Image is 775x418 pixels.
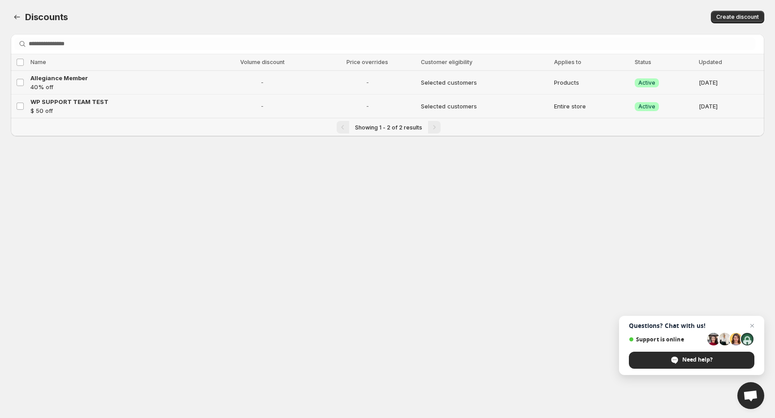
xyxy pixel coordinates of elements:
span: - [211,102,314,111]
span: Price overrides [346,59,388,65]
td: Entire store [551,95,632,118]
td: [DATE] [696,95,764,118]
span: Questions? Chat with us! [629,322,754,329]
div: Need help? [629,352,754,369]
a: Allegiance Member [30,73,206,82]
td: [DATE] [696,71,764,95]
span: Name [30,59,46,65]
span: Active [638,103,655,110]
a: WP SUPPORT TEAM TEST [30,97,206,106]
span: Active [638,79,655,86]
span: - [319,102,416,111]
span: Close chat [747,320,758,331]
button: Back to dashboard [11,11,23,23]
span: Create discount [716,13,759,21]
td: Selected customers [418,95,551,118]
td: Products [551,71,632,95]
span: Support is online [629,336,704,343]
span: Updated [699,59,722,65]
nav: Pagination [11,118,764,136]
span: Applies to [554,59,581,65]
td: Selected customers [418,71,551,95]
span: Customer eligibility [421,59,472,65]
span: Discounts [25,12,68,22]
span: Showing 1 - 2 of 2 results [355,124,422,131]
span: Allegiance Member [30,74,88,82]
span: Need help? [682,356,713,364]
span: Status [635,59,651,65]
span: - [319,78,416,87]
p: 40% off [30,82,206,91]
button: Create discount [711,11,764,23]
span: - [211,78,314,87]
span: Volume discount [240,59,285,65]
div: Open chat [737,382,764,409]
span: WP SUPPORT TEAM TEST [30,98,108,105]
p: $ 50 off [30,106,206,115]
